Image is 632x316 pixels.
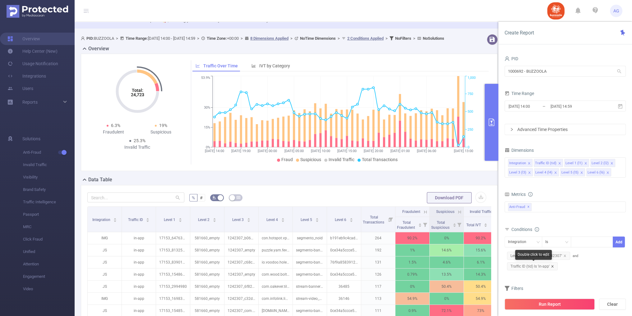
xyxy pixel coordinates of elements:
span: Level 6 [335,218,347,222]
p: 581660_empty [190,293,224,305]
span: Anti-Fraud [508,203,532,211]
p: 113 [361,293,395,305]
div: Sort [453,222,456,226]
div: Level 4 (l4) [535,169,552,177]
p: in-app [122,232,156,244]
p: 581660_empty [190,256,224,268]
i: icon: caret-up [247,217,250,219]
span: % [192,195,195,200]
div: Is [545,237,552,247]
i: icon: bg-colors [212,196,216,199]
span: 6.3% [111,123,120,128]
span: Unified [23,246,75,258]
p: in-app [122,244,156,256]
p: 17153_83901541 [156,256,190,268]
i: icon: caret-up [281,217,284,219]
p: JS [88,269,122,280]
p: 1% [395,244,429,256]
span: Time Range [505,91,534,96]
i: icon: caret-down [281,219,284,221]
span: Suspicious [300,157,321,162]
span: # [200,195,203,200]
tspan: 53.9% [201,76,210,80]
p: 1242307_c68ca11da864ac73501ad9a88dcb45a8 [224,256,258,268]
i: icon: info-circle [535,227,539,232]
tspan: [DATE] 15:00 [337,149,357,153]
div: Level 5 (l5) [561,169,579,177]
span: Click Fraud [23,233,75,246]
tspan: Total: [131,88,143,93]
a: Integrations [7,70,46,82]
a: Overview [7,33,40,45]
li: Integration [508,159,533,167]
tspan: [DATE] 14:00 [205,149,224,153]
p: 192 [361,244,395,256]
a: Help Center (New) [7,45,58,57]
span: Total Transactions [362,157,398,162]
p: 17153_154869250 [156,269,190,280]
div: Sort [418,222,422,226]
tspan: 0% [206,145,210,149]
span: Visibility [23,171,75,183]
b: No Filters [395,36,411,41]
i: icon: caret-down [453,224,456,226]
span: Traffic Intelligence [23,196,75,208]
div: Sort [349,217,353,221]
p: in-app [122,281,156,292]
span: Video [23,283,75,295]
p: 126 [361,269,395,280]
span: Reports [22,100,38,105]
i: icon: close [554,171,557,175]
li: Traffic ID (tid) [534,159,563,167]
b: PID: [86,36,94,41]
b: Time Zone: [207,36,227,41]
p: 54.9% [395,293,429,305]
i: icon: caret-up [178,217,182,219]
p: stream-banner_36485 [293,281,327,292]
i: icon: bar-chart [251,64,256,68]
span: and [505,254,578,269]
p: 6.1% [464,256,498,268]
span: Invalid Traffic [23,159,75,171]
b: No Time Dimensions [300,36,336,41]
i: icon: right [510,128,514,131]
div: Level 6 (l6) [588,169,605,177]
span: > [114,36,120,41]
p: segmento-banner_noid [293,256,327,268]
i: icon: caret-down [113,219,117,221]
span: Brand Safety [23,183,75,196]
tspan: 24,723 [131,92,144,97]
u: 8 Dimensions Applied [250,36,288,41]
div: Suspicious [137,129,185,135]
p: com.infolink.limeiptv [259,293,293,305]
i: icon: close [563,254,566,257]
span: Level 3 (l3) Contains '1242307' [507,252,570,260]
p: in-app [122,256,156,268]
div: Sort [146,217,150,221]
p: 36146 [327,293,361,305]
p: 50.4% [464,281,498,292]
p: b191eb9c4cadfee2b386462515171da6 [327,232,361,244]
i: icon: caret-up [418,222,422,224]
i: icon: close [606,171,609,175]
p: 0% [430,232,464,244]
button: Add [613,237,625,247]
i: icon: caret-down [349,219,353,221]
span: Conditions [511,227,539,232]
span: Total Fraudulent [397,220,416,230]
p: 131 [361,256,395,268]
p: segmento_noid [293,232,327,244]
p: com.wood.bolt.wordle.screw.nuts.puzzle [259,269,293,280]
p: 1242307_b062efed159d9084 [224,232,258,244]
span: Attention [23,258,75,270]
p: 581660_empty [190,281,224,292]
i: icon: close [528,162,531,165]
tspan: [DATE] 19:00 [231,149,251,153]
i: icon: close [528,171,531,175]
i: icon: caret-up [453,222,456,224]
span: 25.3% [134,138,145,143]
p: puzzle.yarn.fever.unravel.puzzle [259,244,293,256]
p: 14.3% [464,269,498,280]
span: Metrics [505,192,526,197]
p: 1.5% [395,256,429,268]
